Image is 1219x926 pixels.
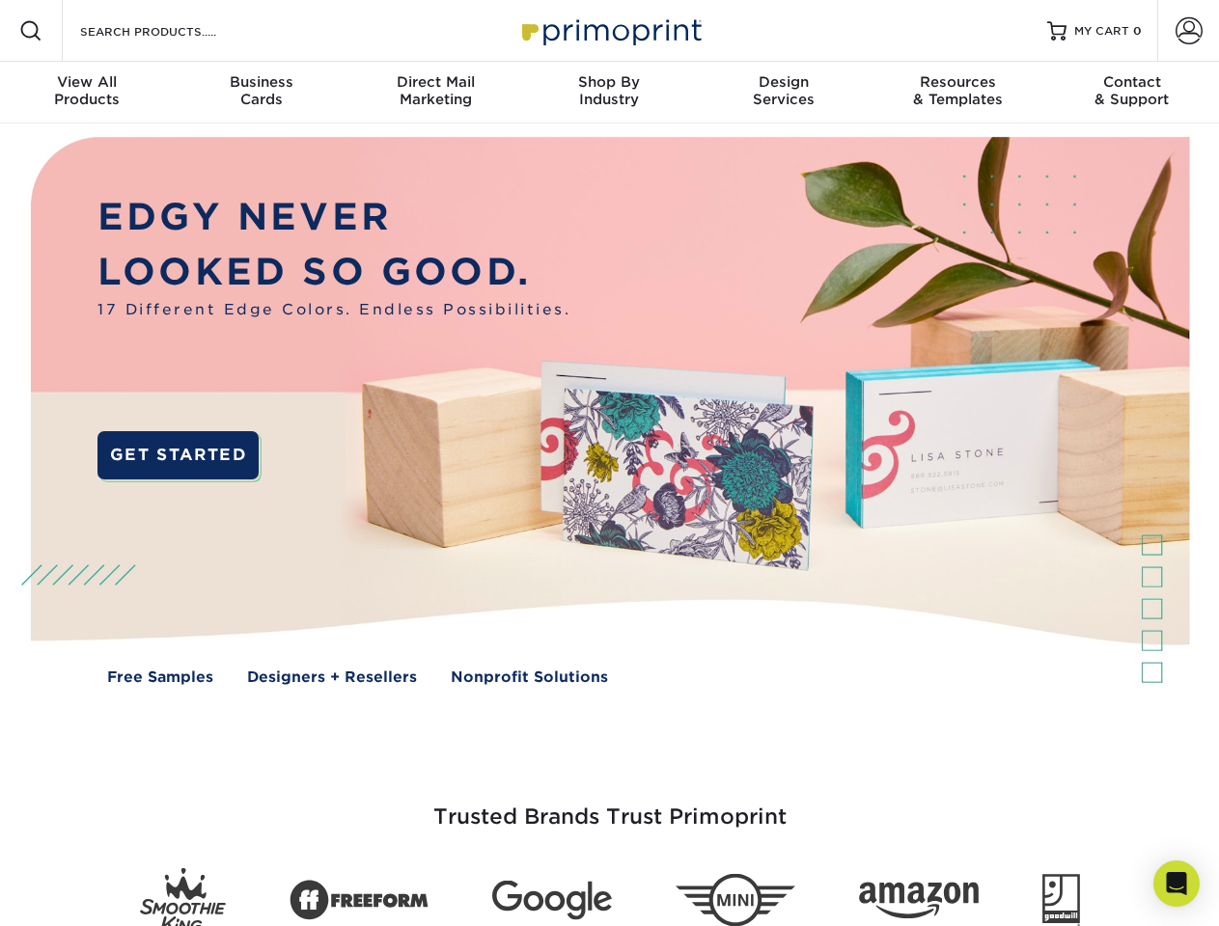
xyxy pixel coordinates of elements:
h3: Trusted Brands Trust Primoprint [45,758,1175,853]
p: EDGY NEVER [97,190,570,245]
a: BusinessCards [174,62,347,123]
input: SEARCH PRODUCTS..... [78,19,266,42]
a: Shop ByIndustry [522,62,696,123]
a: Resources& Templates [871,62,1044,123]
img: Google [492,881,612,920]
a: GET STARTED [97,431,259,479]
div: & Templates [871,73,1044,108]
span: Design [697,73,871,91]
div: Open Intercom Messenger [1153,860,1200,907]
img: Amazon [859,883,979,919]
a: Designers + Resellers [247,667,417,689]
span: Shop By [522,73,696,91]
span: Contact [1045,73,1219,91]
span: 17 Different Edge Colors. Endless Possibilities. [97,299,570,321]
div: Marketing [348,73,522,108]
div: Cards [174,73,347,108]
a: Nonprofit Solutions [451,667,608,689]
div: Industry [522,73,696,108]
img: Goodwill [1042,874,1080,926]
span: Business [174,73,347,91]
img: Primoprint [513,10,706,51]
div: Services [697,73,871,108]
span: Direct Mail [348,73,522,91]
span: Resources [871,73,1044,91]
span: MY CART [1074,23,1129,40]
div: & Support [1045,73,1219,108]
a: Contact& Support [1045,62,1219,123]
span: 0 [1133,24,1142,38]
p: LOOKED SO GOOD. [97,245,570,300]
a: Free Samples [107,667,213,689]
a: DesignServices [697,62,871,123]
a: Direct MailMarketing [348,62,522,123]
